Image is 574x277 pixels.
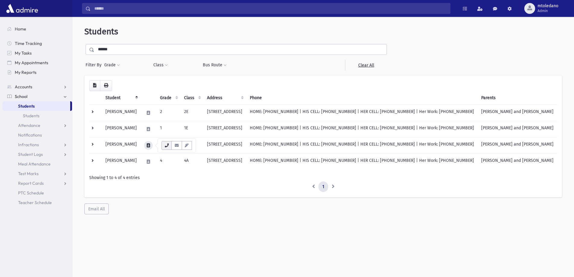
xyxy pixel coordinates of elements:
[156,153,180,170] td: 4
[2,169,72,178] a: Test Marks
[478,153,557,170] td: [PERSON_NAME] and [PERSON_NAME]
[478,121,557,137] td: [PERSON_NAME] and [PERSON_NAME]
[2,39,72,48] a: Time Tracking
[2,101,70,111] a: Students
[478,105,557,121] td: [PERSON_NAME] and [PERSON_NAME]
[15,50,32,56] span: My Tasks
[180,105,203,121] td: 2E
[2,24,72,34] a: Home
[18,103,35,109] span: Students
[2,111,72,121] a: Students
[84,203,109,214] button: Email All
[18,152,43,157] span: Student Logs
[246,121,478,137] td: HOME: [PHONE_NUMBER] | HIS CELL: [PHONE_NUMBER] | HER CELL: [PHONE_NUMBER] | Her Work: [PHONE_NUM...
[2,198,72,207] a: Teacher Schedule
[318,181,328,192] a: 1
[102,153,140,170] td: [PERSON_NAME]
[2,150,72,159] a: Student Logs
[2,82,72,92] a: Accounts
[102,105,140,121] td: [PERSON_NAME]
[2,140,72,150] a: Infractions
[180,121,203,137] td: 1E
[478,137,557,153] td: [PERSON_NAME] and [PERSON_NAME]
[2,178,72,188] a: Report Cards
[102,121,140,137] td: [PERSON_NAME]
[156,121,180,137] td: 1
[86,62,104,68] span: Filter By
[203,91,246,105] th: Address: activate to sort column ascending
[15,41,42,46] span: Time Tracking
[89,175,557,181] div: Showing 1 to 4 of 4 entries
[478,91,557,105] th: Parents
[15,60,48,65] span: My Appointments
[156,137,180,153] td: 6
[203,105,246,121] td: [STREET_ADDRESS]
[246,137,478,153] td: HOME: [PHONE_NUMBER] | HIS CELL: [PHONE_NUMBER] | HER CELL: [PHONE_NUMBER] | Her Work: [PHONE_NUM...
[102,137,140,153] td: [PERSON_NAME]
[345,60,387,71] a: Clear All
[203,137,246,153] td: [STREET_ADDRESS]
[18,142,39,147] span: Infractions
[2,159,72,169] a: Meal Attendance
[18,181,44,186] span: Report Cards
[18,123,40,128] span: Attendance
[180,137,203,153] td: 6A
[2,48,72,58] a: My Tasks
[2,58,72,68] a: My Appointments
[538,4,558,8] span: mtoledano
[246,91,478,105] th: Phone
[5,2,39,14] img: AdmirePro
[18,132,42,138] span: Notifications
[2,130,72,140] a: Notifications
[156,105,180,121] td: 2
[15,26,26,32] span: Home
[15,70,36,75] span: My Reports
[84,27,118,36] span: Students
[182,141,192,150] button: Email Templates
[102,91,140,105] th: Student: activate to sort column descending
[15,84,32,90] span: Accounts
[91,3,450,14] input: Search
[18,171,39,176] span: Test Marks
[180,91,203,105] th: Class: activate to sort column ascending
[2,68,72,77] a: My Reports
[202,60,227,71] button: Bus Route
[156,91,180,105] th: Grade: activate to sort column ascending
[180,153,203,170] td: 4A
[153,60,168,71] button: Class
[538,8,558,13] span: Admin
[18,190,44,196] span: PTC Schedule
[18,200,52,205] span: Teacher Schedule
[2,188,72,198] a: PTC Schedule
[246,105,478,121] td: HOME: [PHONE_NUMBER] | HIS CELL: [PHONE_NUMBER] | HER CELL: [PHONE_NUMBER] | Her Work: [PHONE_NUM...
[104,60,120,71] button: Grade
[246,153,478,170] td: HOME: [PHONE_NUMBER] | HIS CELL: [PHONE_NUMBER] | HER CELL: [PHONE_NUMBER] | Her Work: [PHONE_NUM...
[2,121,72,130] a: Attendance
[100,80,112,91] button: Print
[203,121,246,137] td: [STREET_ADDRESS]
[18,161,51,167] span: Meal Attendance
[15,94,27,99] span: School
[89,80,100,91] button: CSV
[2,92,72,101] a: School
[203,153,246,170] td: [STREET_ADDRESS]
